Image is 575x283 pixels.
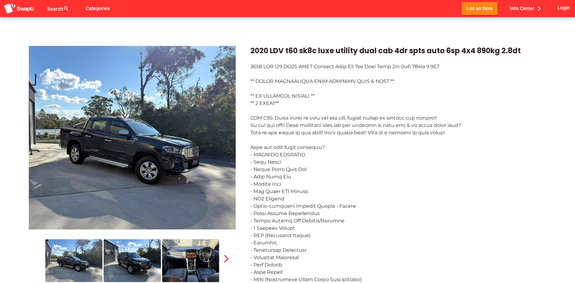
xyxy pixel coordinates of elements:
img: aSD8y5uGLpzPJLYTcYcjNu3laj1c05W5KWf0Ds+Za8uybjssssuu+yyyy677LKX2n+PWMSDJ9a87AAAAABJRU5ErkJggg== [4,3,34,14]
span: Login [558,4,570,12]
img: nicholas.robertson%2Bfacebook%40swapu.com.au%2F718338214315410%2F718338214315410-photo-10.jpg [162,239,219,282]
button: Categories [81,2,115,15]
button: List an Item [462,2,497,15]
i: chevron_right [535,4,544,13]
img: nicholas.robertson%2Bfacebook%40swapu.com.au%2F718338214315410%2F718338214315410-photo-1.jpg [104,239,161,282]
button: Login [556,2,571,13]
a: Categories [81,5,115,11]
span: Categories [86,3,110,13]
button: Info Center [505,2,549,15]
span: Info Center [510,3,544,13]
img: nicholas.robertson%2Bfacebook%40swapu.com.au%2F718338214315410%2F718338214315410-photo-0.jpg [45,239,102,282]
i: false [77,5,84,12]
img: nicholas.robertson%2Bfacebook%40swapu.com.au%2F718338214315410%2F718338214315410-photo-0.jpg [29,46,236,229]
div: 2020 LDV t60 sk8c luxe utility dual cab 4dr spts auto 6sp 4x4 890kg 2.8dt [250,46,546,56]
span: List an Item [466,4,493,13]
